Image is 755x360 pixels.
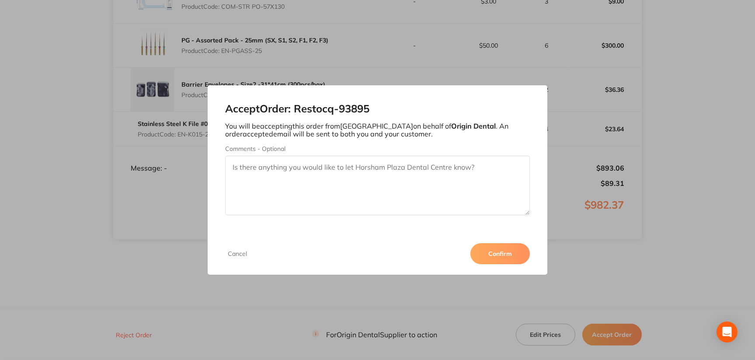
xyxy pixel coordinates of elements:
label: Comments - Optional [225,145,530,152]
b: Origin Dental [451,122,496,130]
p: You will be accepting this order from [GEOGRAPHIC_DATA] on behalf of . An order accepted email wi... [225,122,530,138]
div: Open Intercom Messenger [717,322,738,343]
button: Cancel [225,250,250,258]
button: Confirm [470,243,530,264]
h2: Accept Order: Restocq- 93895 [225,103,530,115]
